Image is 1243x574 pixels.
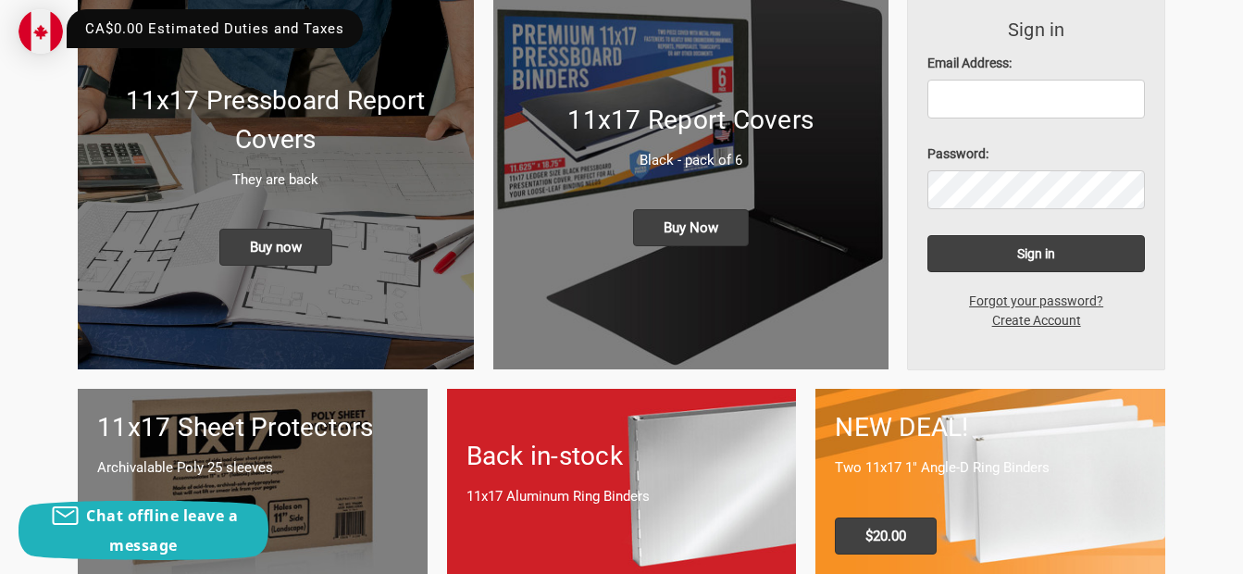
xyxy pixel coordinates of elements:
[982,311,1091,331] a: Create Account
[927,54,1145,73] label: Email Address:
[513,150,870,171] p: Black - pack of 6
[835,457,1146,479] p: Two 11x17 1" Angle-D Ring Binders
[447,389,797,573] a: Back in-stock 11x17 Aluminum Ring Binders
[86,505,238,555] span: Chat offline leave a message
[633,209,749,246] span: Buy Now
[927,16,1145,44] h3: Sign in
[97,81,454,159] h1: 11x17 Pressboard Report Covers
[927,235,1145,272] input: Sign in
[219,229,332,266] span: Buy now
[19,501,268,560] button: Chat offline leave a message
[835,518,937,555] span: $20.00
[97,408,408,447] h1: 11x17 Sheet Protectors
[815,389,1165,573] a: 11x17 Binder 2-pack only $20.00 NEW DEAL! Two 11x17 1" Angle-D Ring Binders $20.00
[927,144,1145,164] label: Password:
[1090,524,1243,574] iframe: Google Customer Reviews
[466,486,777,507] p: 11x17 Aluminum Ring Binders
[97,169,454,191] p: They are back
[513,101,870,140] h1: 11x17 Report Covers
[67,9,363,48] div: CA$0.00 Estimated Duties and Taxes
[78,389,428,573] a: 11x17 sheet protectors 11x17 Sheet Protectors Archivalable Poly 25 sleeves Buy Now
[959,292,1113,311] a: Forgot your password?
[835,408,1146,447] h1: NEW DEAL!
[97,457,408,479] p: Archivalable Poly 25 sleeves
[19,9,63,54] img: duty and tax information for Canada
[466,437,777,476] h1: Back in-stock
